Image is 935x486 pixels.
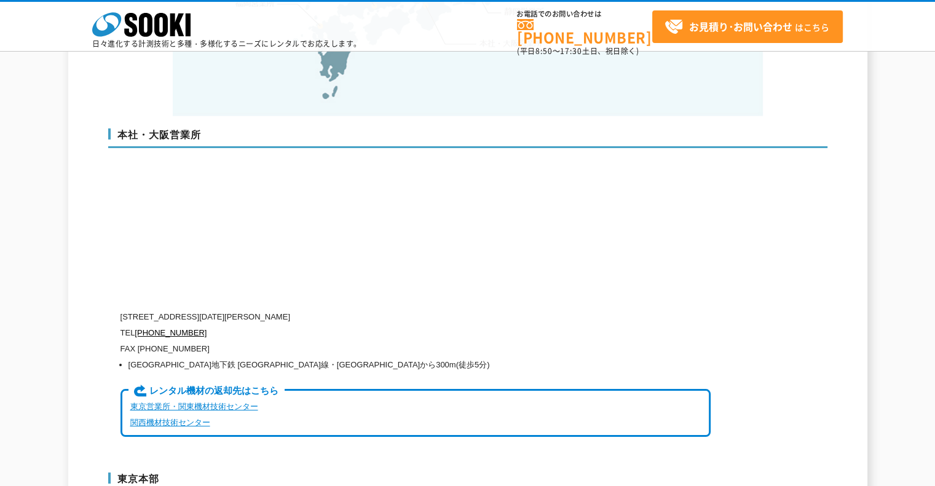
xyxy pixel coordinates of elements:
[128,385,284,398] span: レンタル機材の返却先はこちら
[120,309,711,325] p: [STREET_ADDRESS][DATE][PERSON_NAME]
[120,341,711,357] p: FAX [PHONE_NUMBER]
[135,328,207,337] a: [PHONE_NUMBER]
[128,357,711,373] li: [GEOGRAPHIC_DATA]地下鉄 [GEOGRAPHIC_DATA]線・[GEOGRAPHIC_DATA]から300m(徒歩5分)
[535,45,553,57] span: 8:50
[517,19,652,44] a: [PHONE_NUMBER]
[689,19,792,34] strong: お見積り･お問い合わせ
[665,18,829,36] span: はこちら
[517,10,652,18] span: お電話でのお問い合わせは
[92,40,361,47] p: 日々進化する計測技術と多種・多様化するニーズにレンタルでお応えします。
[560,45,582,57] span: 17:30
[130,418,210,427] a: 関西機材技術センター
[652,10,843,43] a: お見積り･お問い合わせはこちら
[108,128,827,148] h3: 本社・大阪営業所
[517,45,639,57] span: (平日 ～ 土日、祝日除く)
[120,325,711,341] p: TEL
[130,402,258,411] a: 東京営業所・関東機材技術センター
